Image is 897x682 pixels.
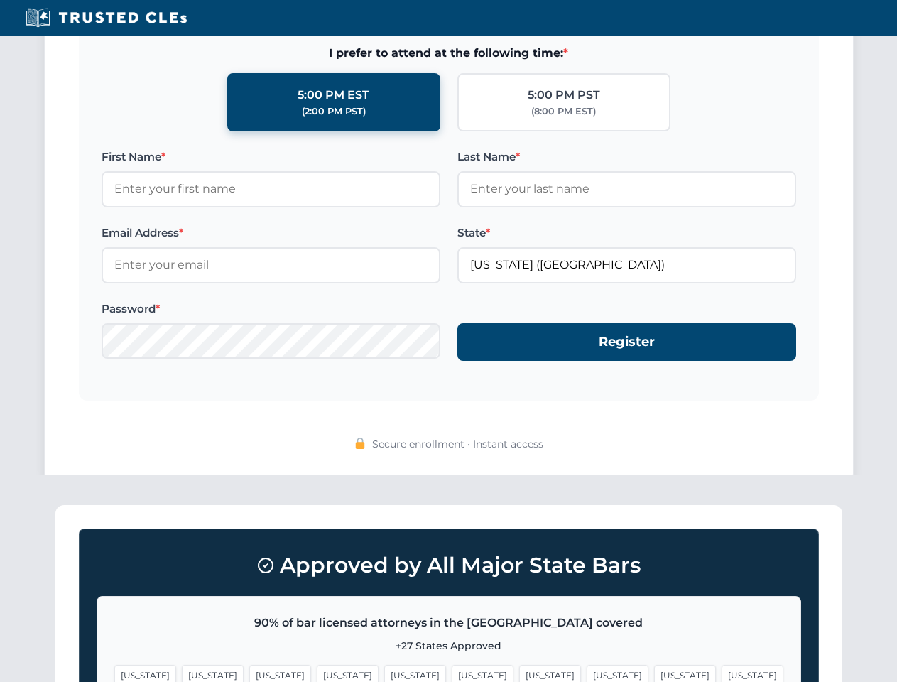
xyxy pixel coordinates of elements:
[102,148,440,166] label: First Name
[457,247,796,283] input: Florida (FL)
[457,171,796,207] input: Enter your last name
[372,436,543,452] span: Secure enrollment • Instant access
[114,638,783,654] p: +27 States Approved
[531,104,596,119] div: (8:00 PM EST)
[457,148,796,166] label: Last Name
[102,44,796,63] span: I prefer to attend at the following time:
[102,224,440,242] label: Email Address
[457,323,796,361] button: Register
[102,247,440,283] input: Enter your email
[354,438,366,449] img: 🔒
[97,546,801,585] h3: Approved by All Major State Bars
[302,104,366,119] div: (2:00 PM PST)
[21,7,191,28] img: Trusted CLEs
[114,614,783,632] p: 90% of bar licensed attorneys in the [GEOGRAPHIC_DATA] covered
[298,86,369,104] div: 5:00 PM EST
[102,301,440,318] label: Password
[457,224,796,242] label: State
[528,86,600,104] div: 5:00 PM PST
[102,171,440,207] input: Enter your first name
